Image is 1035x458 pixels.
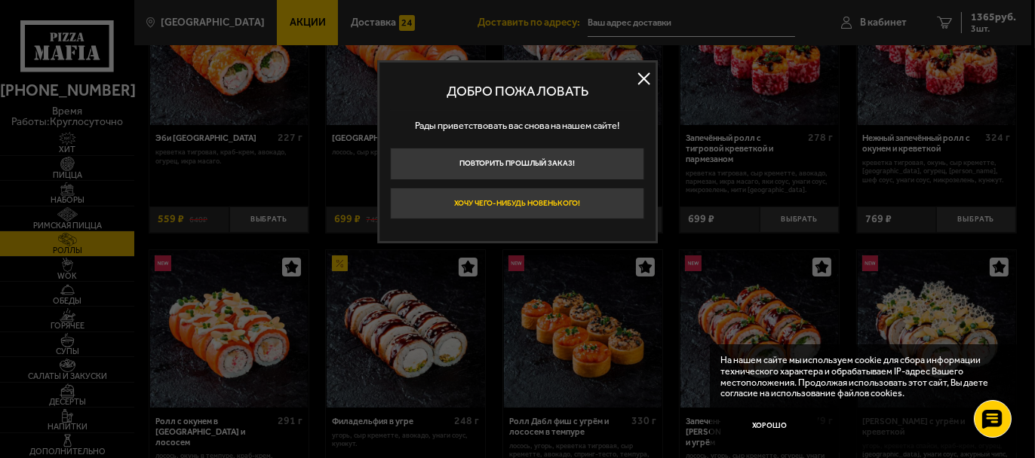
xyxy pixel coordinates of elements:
[390,111,644,142] p: Рады приветствовать вас снова на нашем сайте!
[720,410,818,442] button: Хорошо
[720,355,1000,399] p: На нашем сайте мы используем cookie для сбора информации технического характера и обрабатываем IP...
[390,188,644,220] button: Хочу чего-нибудь новенького!
[390,148,644,180] button: Повторить прошлый заказ!
[390,84,644,99] p: Добро пожаловать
